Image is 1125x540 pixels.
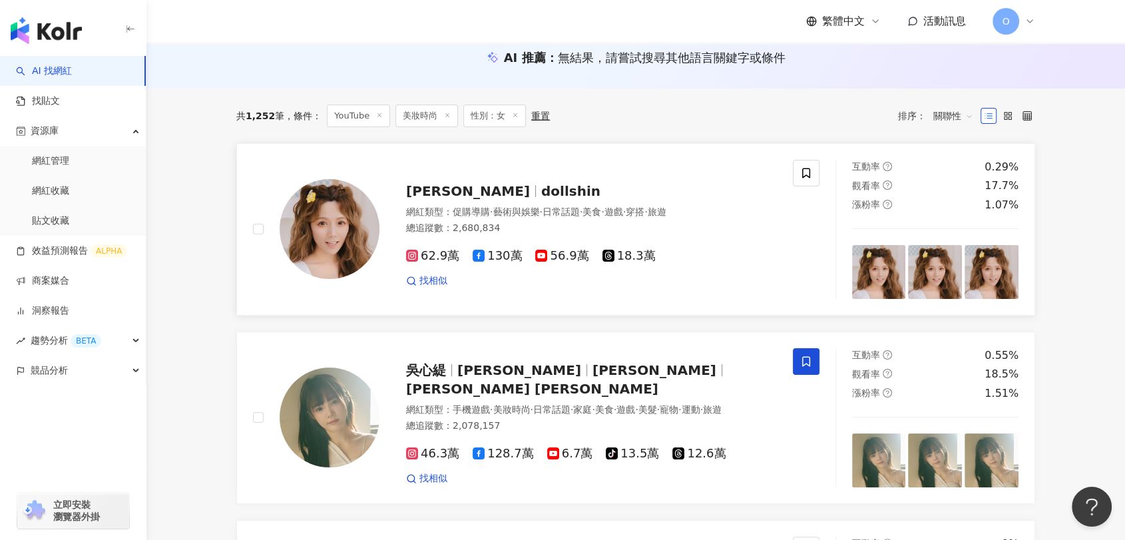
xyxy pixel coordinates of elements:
[21,500,47,521] img: chrome extension
[657,404,660,415] span: ·
[852,388,880,398] span: 漲粉率
[678,404,681,415] span: ·
[822,14,865,29] span: 繁體中文
[852,199,880,210] span: 漲粉率
[580,206,582,217] span: ·
[703,404,722,415] span: 旅遊
[419,472,447,485] span: 找相似
[11,17,82,44] img: logo
[648,206,666,217] span: 旅遊
[535,249,588,263] span: 56.9萬
[31,356,68,386] span: 競品分析
[280,179,379,279] img: KOL Avatar
[406,447,459,461] span: 46.3萬
[852,350,880,360] span: 互動率
[32,154,69,168] a: 網紅管理
[602,249,656,263] span: 18.3萬
[453,206,490,217] span: 促購導購
[533,404,570,415] span: 日常話題
[985,160,1018,174] div: 0.29%
[406,472,447,485] a: 找相似
[406,274,447,288] a: 找相似
[595,404,614,415] span: 美食
[852,369,880,380] span: 觀看率
[473,249,522,263] span: 130萬
[17,493,129,529] a: chrome extension立即安裝 瀏覽器外掛
[530,404,533,415] span: ·
[635,404,638,415] span: ·
[883,350,892,360] span: question-circle
[16,274,69,288] a: 商案媒合
[557,51,785,65] span: 無結果，請嘗試搜尋其他語言關鍵字或條件
[284,111,322,121] span: 條件 ：
[883,180,892,190] span: question-circle
[883,369,892,378] span: question-circle
[16,95,60,108] a: 找貼文
[406,419,777,433] div: 總追蹤數 ： 2,078,157
[883,162,892,171] span: question-circle
[965,245,1018,299] img: post-image
[965,433,1018,487] img: post-image
[626,206,644,217] span: 穿搭
[852,245,906,299] img: post-image
[883,200,892,209] span: question-circle
[541,183,600,199] span: dollshin
[473,447,534,461] span: 128.7萬
[406,249,459,263] span: 62.9萬
[406,183,530,199] span: [PERSON_NAME]
[985,178,1018,193] div: 17.7%
[592,404,594,415] span: ·
[852,161,880,172] span: 互動率
[898,105,981,127] div: 排序：
[236,111,284,121] div: 共 筆
[614,404,616,415] span: ·
[490,404,493,415] span: ·
[700,404,703,415] span: ·
[570,404,573,415] span: ·
[453,404,490,415] span: 手機遊戲
[406,381,658,397] span: [PERSON_NAME] [PERSON_NAME]
[606,447,659,461] span: 13.5萬
[406,222,777,235] div: 總追蹤數 ： 2,680,834
[908,245,962,299] img: post-image
[623,206,626,217] span: ·
[985,348,1018,363] div: 0.55%
[985,386,1018,401] div: 1.51%
[883,388,892,398] span: question-circle
[31,116,59,146] span: 資源庫
[672,447,726,461] span: 12.6萬
[280,368,379,467] img: KOL Avatar
[236,332,1035,504] a: KOL Avatar吳心緹[PERSON_NAME][PERSON_NAME][PERSON_NAME] [PERSON_NAME]網紅類型：手機遊戲·美妝時尚·日常話題·家庭·美食·遊戲·美髮...
[32,184,69,198] a: 網紅收藏
[1072,487,1112,527] iframe: Help Scout Beacon - Open
[582,206,601,217] span: 美食
[985,198,1018,212] div: 1.07%
[406,362,446,378] span: 吳心緹
[53,499,100,523] span: 立即安裝 瀏覽器外掛
[236,143,1035,316] a: KOL Avatar[PERSON_NAME]dollshin網紅類型：促購導購·藝術與娛樂·日常話題·美食·遊戲·穿搭·旅遊總追蹤數：2,680,83462.9萬130萬56.9萬18.3萬找...
[463,105,526,127] span: 性別：女
[504,49,786,66] div: AI 推薦 ：
[32,214,69,228] a: 貼文收藏
[547,447,593,461] span: 6.7萬
[985,367,1018,382] div: 18.5%
[31,326,101,356] span: 趨勢分析
[395,105,458,127] span: 美妝時尚
[16,304,69,318] a: 洞察報告
[601,206,604,217] span: ·
[660,404,678,415] span: 寵物
[490,206,493,217] span: ·
[493,404,530,415] span: 美妝時尚
[908,433,962,487] img: post-image
[592,362,716,378] span: [PERSON_NAME]
[327,105,390,127] span: YouTube
[493,206,539,217] span: 藝術與娛樂
[16,65,72,78] a: searchAI 找網紅
[852,180,880,191] span: 觀看率
[638,404,657,415] span: 美髮
[1002,14,1009,29] span: O
[644,206,647,217] span: ·
[419,274,447,288] span: 找相似
[682,404,700,415] span: 運動
[933,105,973,127] span: 關聯性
